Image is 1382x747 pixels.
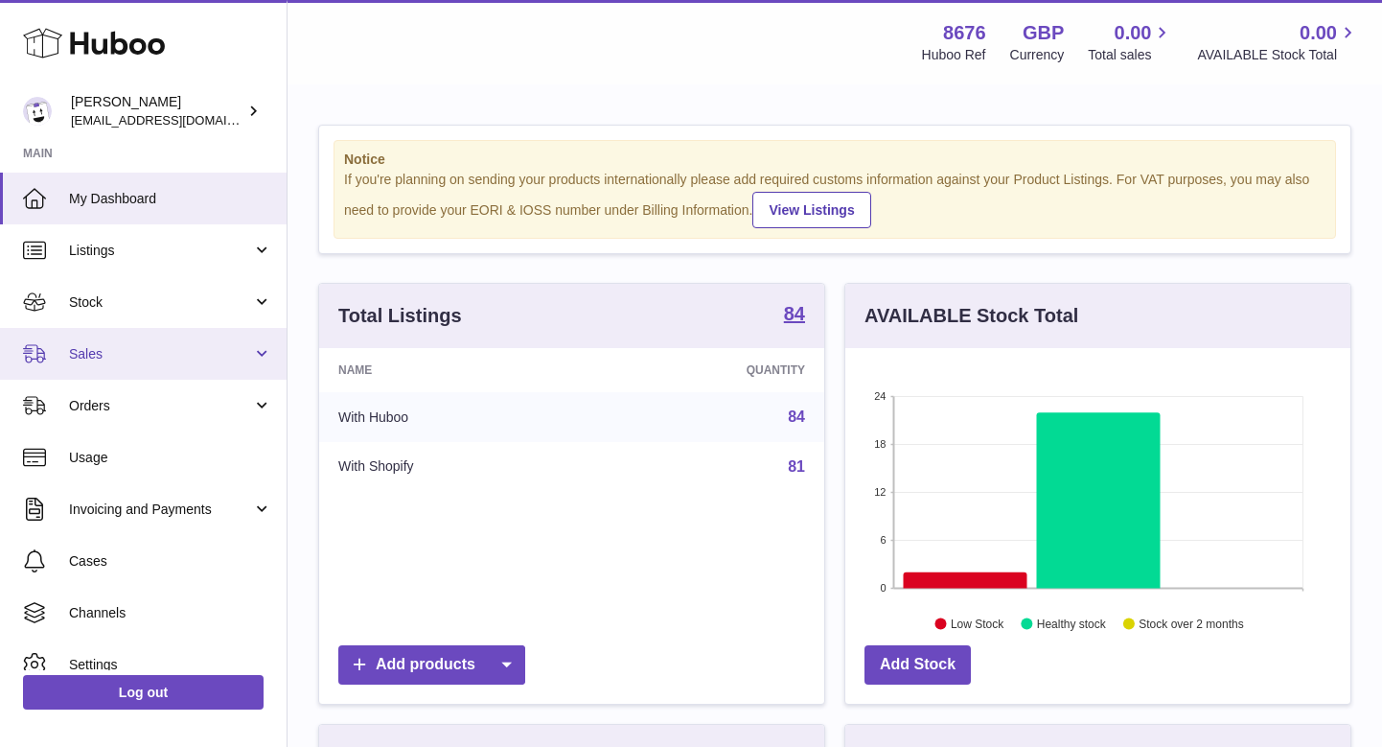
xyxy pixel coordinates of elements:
[1010,46,1065,64] div: Currency
[344,151,1325,169] strong: Notice
[874,438,886,450] text: 18
[784,304,805,327] a: 84
[1197,20,1359,64] a: 0.00 AVAILABLE Stock Total
[1197,46,1359,64] span: AVAILABLE Stock Total
[69,656,272,674] span: Settings
[69,397,252,415] span: Orders
[788,458,805,475] a: 81
[1300,20,1337,46] span: 0.00
[880,534,886,546] text: 6
[880,582,886,594] text: 0
[23,97,52,126] img: hello@inoby.co.uk
[69,501,252,519] span: Invoicing and Payments
[23,675,264,710] a: Log out
[864,645,971,685] a: Add Stock
[69,242,252,260] span: Listings
[319,442,591,492] td: With Shopify
[1037,617,1107,630] text: Healthy stock
[951,617,1004,630] text: Low Stock
[1023,20,1064,46] strong: GBP
[69,293,252,312] span: Stock
[784,304,805,323] strong: 84
[874,390,886,402] text: 24
[319,348,591,392] th: Name
[874,486,886,498] text: 12
[943,20,986,46] strong: 8676
[319,392,591,442] td: With Huboo
[1139,617,1243,630] text: Stock over 2 months
[752,192,870,228] a: View Listings
[788,409,805,425] a: 84
[864,303,1078,329] h3: AVAILABLE Stock Total
[69,190,272,208] span: My Dashboard
[69,345,252,363] span: Sales
[71,93,243,129] div: [PERSON_NAME]
[591,348,824,392] th: Quantity
[69,449,272,467] span: Usage
[69,604,272,622] span: Channels
[338,303,462,329] h3: Total Listings
[1088,46,1173,64] span: Total sales
[1115,20,1152,46] span: 0.00
[344,171,1325,228] div: If you're planning on sending your products internationally please add required customs informati...
[338,645,525,685] a: Add products
[71,112,282,128] span: [EMAIL_ADDRESS][DOMAIN_NAME]
[1088,20,1173,64] a: 0.00 Total sales
[922,46,986,64] div: Huboo Ref
[69,552,272,571] span: Cases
